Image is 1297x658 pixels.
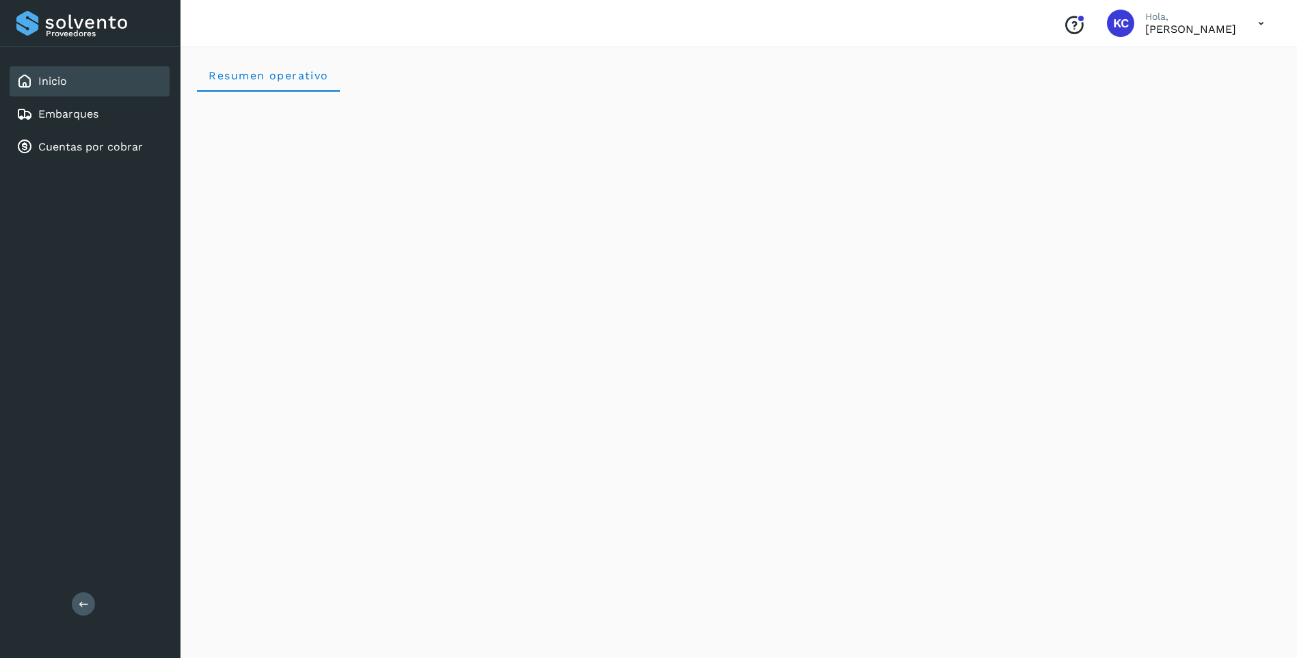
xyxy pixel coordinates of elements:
div: Embarques [10,99,170,129]
div: Inicio [10,66,170,96]
p: Hola, [1145,11,1236,23]
p: Karim Canchola Ceballos [1145,23,1236,36]
a: Cuentas por cobrar [38,140,143,153]
p: Proveedores [46,29,164,38]
div: Cuentas por cobrar [10,132,170,162]
a: Embarques [38,107,98,120]
a: Inicio [38,75,67,88]
span: Resumen operativo [208,69,329,82]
